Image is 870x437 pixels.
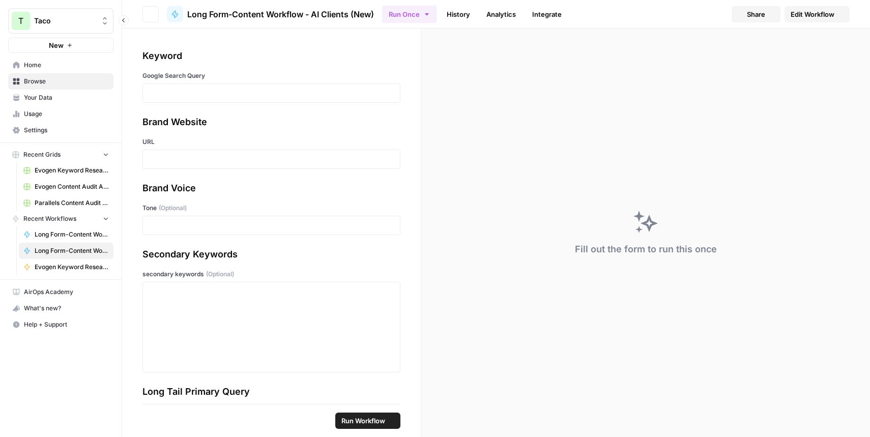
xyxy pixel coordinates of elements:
div: Brand Website [142,115,400,129]
span: Parallels Content Audit Agent Grid [35,198,109,208]
span: Share [747,9,765,19]
a: Evogen Content Audit Agent Grid [19,179,113,195]
button: Workspace: Taco [8,8,113,34]
label: URL [142,137,400,147]
span: Your Data [24,93,109,102]
div: Fill out the form to run this once [575,242,717,256]
label: Tone [142,203,400,213]
a: Integrate [526,6,568,22]
span: Taco [34,16,96,26]
a: Settings [8,122,113,138]
span: Long Form-Content Workflow (Portuguese) [35,230,109,239]
span: Help + Support [24,320,109,329]
span: Home [24,61,109,70]
button: Run Once [382,6,437,23]
div: Keyword [142,49,400,63]
span: Long Form-Content Workflow - AI Clients (New) [187,8,374,20]
a: Usage [8,106,113,122]
span: AirOps Academy [24,287,109,297]
span: (Optional) [159,203,187,213]
span: Recent Workflows [23,214,76,223]
span: Evogen Content Audit Agent Grid [35,182,109,191]
button: Run Workflow [335,413,400,429]
a: Evogen Keyword Research Agent Grid [19,162,113,179]
a: Your Data [8,90,113,106]
button: New [8,38,113,53]
a: History [441,6,476,22]
span: Evogen Keyword Research Agent Grid [35,166,109,175]
a: AirOps Academy [8,284,113,300]
span: New [49,40,64,50]
a: Parallels Content Audit Agent Grid [19,195,113,211]
span: Usage [24,109,109,119]
button: Help + Support [8,316,113,333]
span: Evogen Keyword Research Agent [35,263,109,272]
span: Browse [24,77,109,86]
button: Share [732,6,780,22]
div: Long Tail Primary Query [142,385,400,399]
a: Long Form-Content Workflow - AI Clients (New) [167,6,374,22]
label: Google Search Query [142,71,400,80]
a: Evogen Keyword Research Agent [19,259,113,275]
a: Long Form-Content Workflow (Portuguese) [19,226,113,243]
span: Edit Workflow [791,9,834,19]
label: secondary keywords [142,270,400,279]
div: Brand Voice [142,181,400,195]
span: T [18,15,23,27]
span: Run Workflow [341,416,385,426]
button: Recent Grids [8,147,113,162]
span: Long Form-Content Workflow - AI Clients (New) [35,246,109,255]
a: Analytics [480,6,522,22]
span: Recent Grids [23,150,61,159]
div: Secondary Keywords [142,247,400,261]
button: What's new? [8,300,113,316]
a: Home [8,57,113,73]
div: What's new? [9,301,113,316]
span: Settings [24,126,109,135]
span: (Optional) [206,270,234,279]
a: Browse [8,73,113,90]
a: Edit Workflow [785,6,850,22]
button: Recent Workflows [8,211,113,226]
a: Long Form-Content Workflow - AI Clients (New) [19,243,113,259]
